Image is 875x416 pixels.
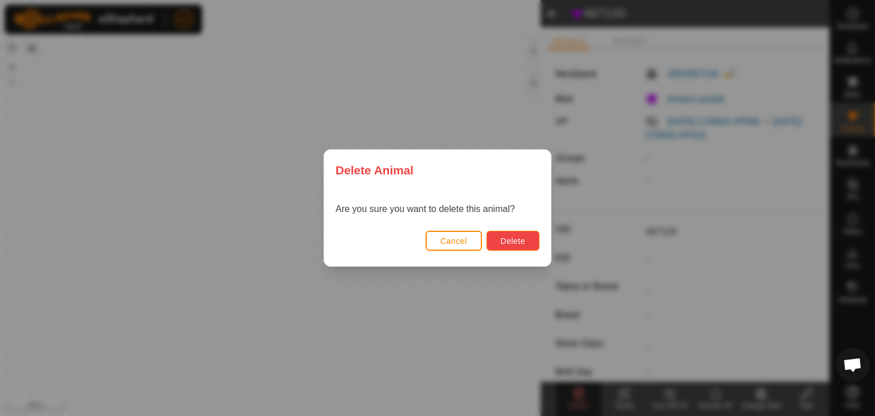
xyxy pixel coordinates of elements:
span: Cancel [440,236,467,246]
button: Cancel [426,231,482,251]
button: Delete [486,231,539,251]
a: Open chat [836,348,870,382]
div: Delete Animal [324,150,551,190]
span: Delete [501,236,525,246]
span: Are you sure you want to delete this animal? [336,204,515,214]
